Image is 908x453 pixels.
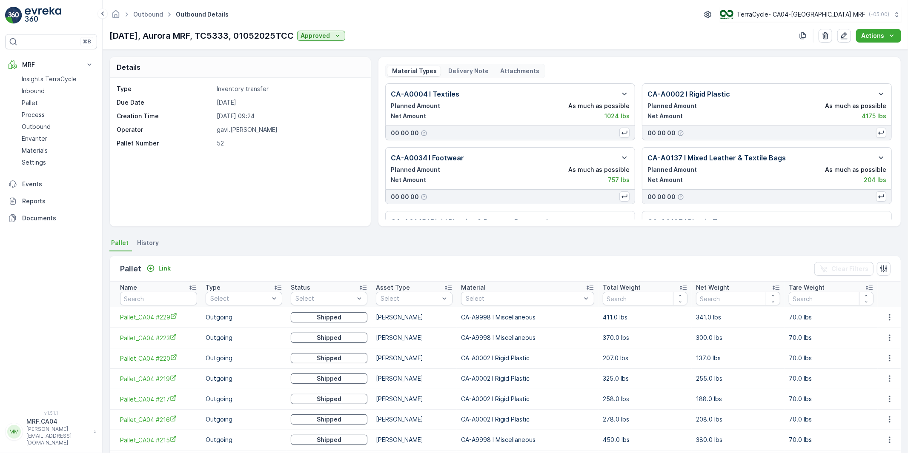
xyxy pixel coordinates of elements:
p: ( -05:00 ) [869,11,889,18]
p: Status [291,283,310,292]
a: Pallet_CA04 #220 [120,354,197,363]
a: Pallet_CA04 #217 [120,395,197,404]
button: Clear Filters [814,262,874,276]
button: Shipped [291,333,367,343]
p: 70.0 lbs [789,354,874,362]
img: TC_8rdWMmT_gp9TRR3.png [720,10,733,19]
p: MRF [22,60,80,69]
p: As much as possible [825,102,886,110]
span: Pallet_CA04 #229 [120,313,197,322]
p: 207.0 lbs [603,354,687,362]
p: Actions [861,31,884,40]
p: TerraCycle- CA04-[GEOGRAPHIC_DATA] MRF [737,10,865,19]
p: CA-A9998 I Miscellaneous [461,313,594,322]
p: [PERSON_NAME] [376,395,453,403]
p: Pallet [120,263,141,275]
p: Select [295,294,354,303]
p: Process [22,111,45,119]
a: Documents [5,210,97,227]
p: 00 00 00 [391,129,419,137]
a: Envanter [18,133,97,145]
p: 52 [217,139,362,148]
p: Net Amount [647,176,683,184]
p: Shipped [317,374,341,383]
p: 370.0 lbs [603,333,687,342]
a: Outbound [18,121,97,133]
p: 411.0 lbs [603,313,687,322]
p: Shipped [317,313,341,322]
p: Details [117,62,140,72]
p: CA-A9998 I Miscellaneous [461,333,594,342]
button: Shipped [291,435,367,445]
p: 208.0 lbs [696,415,781,424]
p: [PERSON_NAME] [376,374,453,383]
p: ⌘B [83,38,91,45]
p: Outgoing [206,374,282,383]
div: Help Tooltip Icon [677,194,684,200]
p: 325.0 lbs [603,374,687,383]
a: Materials [18,145,97,157]
p: Planned Amount [647,165,697,174]
p: [DATE] [217,98,362,107]
p: CA-A9998 I Miscellaneous [461,436,594,444]
a: Outbound [133,11,163,18]
p: 258.0 lbs [603,395,687,403]
p: Type [117,85,213,93]
p: Attachments [499,67,540,75]
p: Outbound [22,123,51,131]
p: 70.0 lbs [789,436,874,444]
p: 255.0 lbs [696,374,781,383]
a: Pallet_CA04 #215 [120,436,197,444]
a: Pallet_CA04 #223 [120,333,197,342]
p: Inbound [22,87,45,95]
span: Pallet_CA04 #216 [120,415,197,424]
p: [PERSON_NAME][EMAIL_ADDRESS][DOMAIN_NAME] [26,426,89,446]
p: Reports [22,197,94,205]
p: CA-A0002 I Rigid Plastic [461,415,594,424]
p: 4175 lbs [862,112,886,120]
button: Actions [856,29,901,43]
button: MMMRF.CA04[PERSON_NAME][EMAIL_ADDRESS][DOMAIN_NAME] [5,417,97,446]
p: Insights TerraCycle [22,75,77,83]
button: Shipped [291,394,367,404]
p: Shipped [317,436,341,444]
p: Events [22,180,94,188]
p: Shipped [317,333,341,342]
p: [PERSON_NAME] [376,333,453,342]
p: Envanter [22,134,47,143]
button: Link [143,263,174,274]
p: Outgoing [206,395,282,403]
p: Material [461,283,485,292]
p: 70.0 lbs [789,313,874,322]
p: 757 lbs [608,176,630,184]
p: gavi.[PERSON_NAME] [217,125,362,134]
button: MRF [5,56,97,73]
p: 70.0 lbs [789,395,874,403]
p: 1024 lbs [604,112,630,120]
p: Operator [117,125,213,134]
span: v 1.51.1 [5,410,97,416]
div: MM [7,425,21,439]
p: Inventory transfer [217,85,362,93]
p: Documents [22,214,94,222]
p: Materials [22,146,48,155]
a: Events [5,176,97,193]
a: Process [18,109,97,121]
p: Settings [22,158,46,167]
span: Outbound Details [174,10,230,19]
div: Help Tooltip Icon [421,194,427,200]
p: 00 00 00 [647,129,676,137]
button: Shipped [291,353,367,363]
a: Settings [18,157,97,168]
p: 450.0 lbs [603,436,687,444]
p: Outgoing [206,415,282,424]
p: CA-A0187 I Plastic Toys [647,217,729,227]
p: As much as possible [568,102,630,110]
p: Name [120,283,137,292]
p: CA-A0137 I Mixed Leather & Textile Bags [647,153,786,163]
p: 204 lbs [864,176,886,184]
p: Select [381,294,439,303]
p: Net Amount [391,112,426,120]
p: Shipped [317,395,341,403]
